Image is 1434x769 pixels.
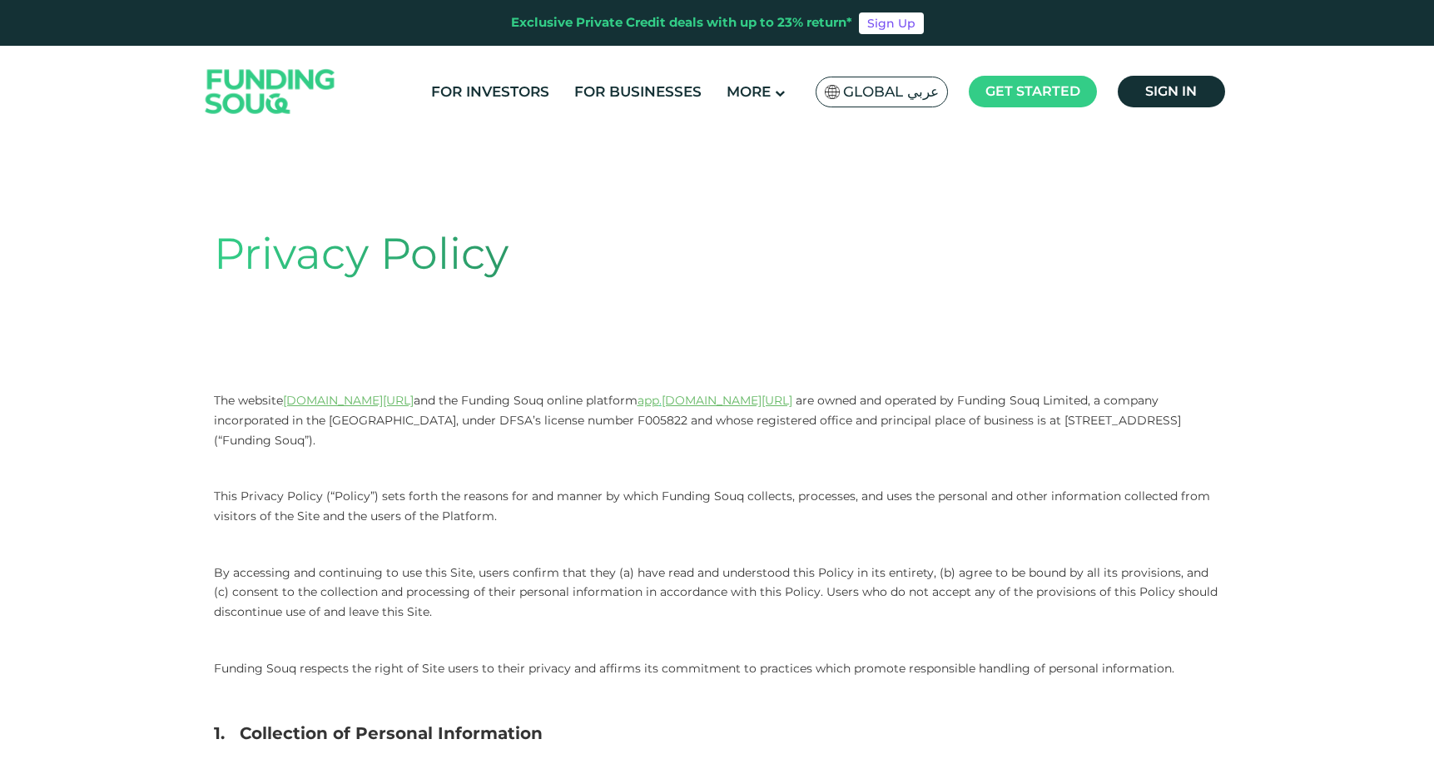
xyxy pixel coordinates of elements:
[727,83,771,100] span: More
[414,393,638,408] span: and the Funding Souq online platform
[662,393,792,408] a: [DOMAIN_NAME][URL]
[427,78,553,106] a: For Investors
[214,723,543,743] strong: 1. Collection of Personal Information
[985,83,1080,99] span: Get started
[570,78,706,106] a: For Businesses
[843,82,939,102] span: Global عربي
[825,85,840,99] img: SA Flag
[1145,83,1197,99] span: Sign in
[659,393,662,408] a: .
[214,661,1174,676] span: Funding Souq respects the right of Site users to their privacy and affirms its commitment to prac...
[214,393,1181,448] span: are owned and operated by Funding Souq Limited, a company incorporated in the [GEOGRAPHIC_DATA], ...
[1118,76,1225,107] a: Sign in
[214,228,1221,280] h1: Privacy Policy
[859,12,924,34] a: Sign Up
[189,50,352,134] img: Logo
[214,393,283,408] span: The website
[214,565,1218,620] span: By accessing and continuing to use this Site, users confirm that they (a) have read and understoo...
[283,393,414,408] a: [DOMAIN_NAME][URL]
[638,393,659,408] a: app
[214,489,1210,523] span: This Privacy Policy (“Policy”) sets forth the reasons for and manner by which Funding Souq collec...
[511,13,852,32] div: Exclusive Private Credit deals with up to 23% return*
